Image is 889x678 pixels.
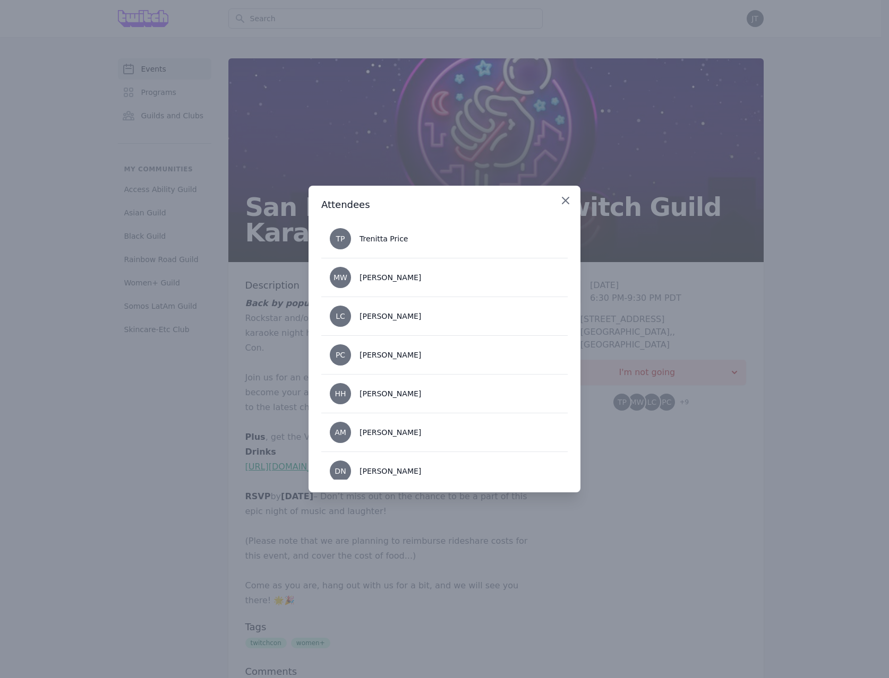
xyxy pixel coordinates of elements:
div: [PERSON_NAME] [360,272,421,283]
div: [PERSON_NAME] [360,427,421,438]
span: HH [335,390,346,397]
span: LC [336,312,345,320]
span: PC [336,351,345,359]
span: DN [335,467,346,475]
div: [PERSON_NAME] [360,311,421,321]
div: Trenitta Price [360,233,408,244]
h3: Attendees [321,198,568,211]
span: TP [336,235,345,242]
span: AM [335,429,346,436]
div: [PERSON_NAME] [360,350,421,360]
div: [PERSON_NAME] [360,466,421,476]
span: MW [334,274,347,281]
div: [PERSON_NAME] [360,388,421,399]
